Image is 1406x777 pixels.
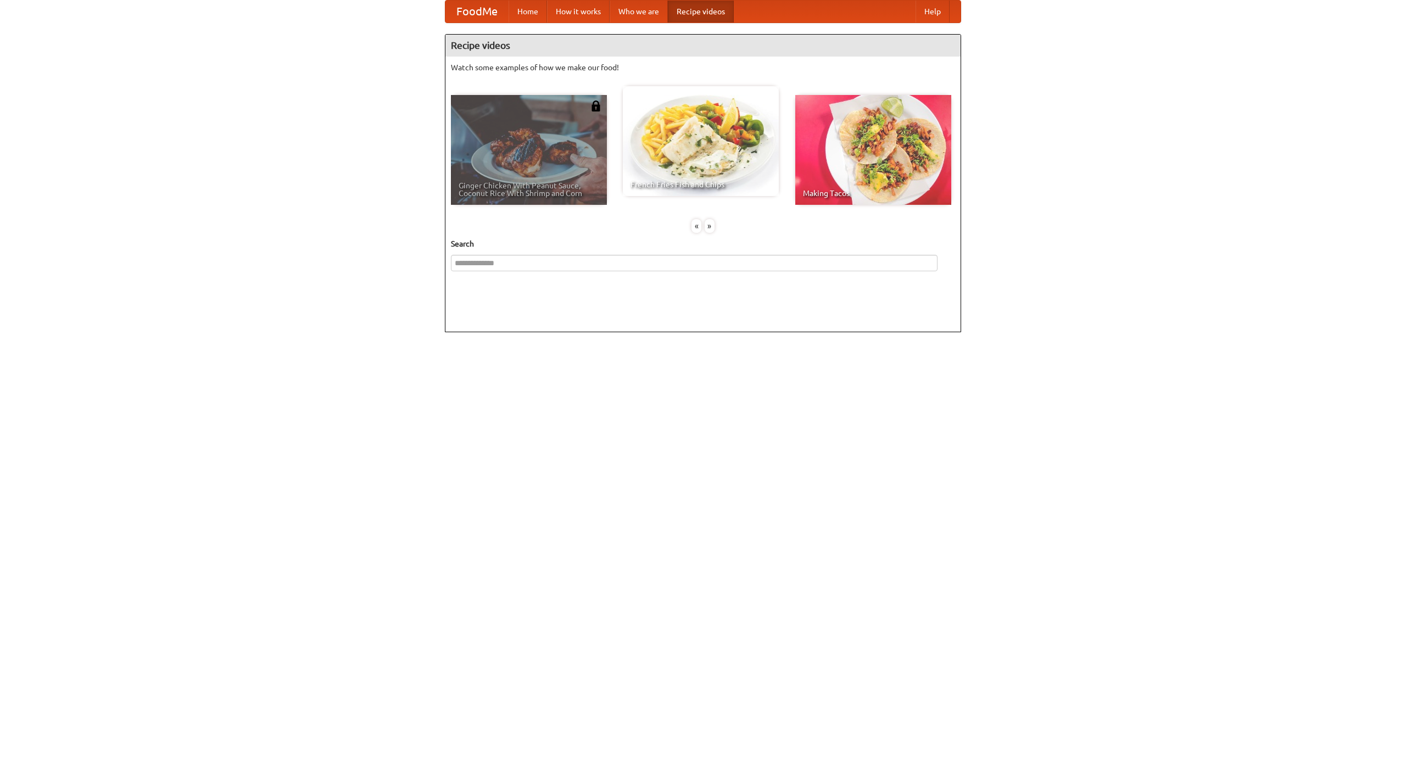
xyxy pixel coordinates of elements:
a: Making Tacos [795,95,951,205]
img: 483408.png [590,100,601,111]
span: French Fries Fish and Chips [631,181,771,188]
a: French Fries Fish and Chips [623,86,779,196]
a: Home [509,1,547,23]
span: Making Tacos [803,189,944,197]
a: How it works [547,1,610,23]
h5: Search [451,238,955,249]
a: Help [916,1,950,23]
div: » [705,219,715,233]
a: FoodMe [445,1,509,23]
p: Watch some examples of how we make our food! [451,62,955,73]
a: Recipe videos [668,1,734,23]
h4: Recipe videos [445,35,961,57]
a: Who we are [610,1,668,23]
div: « [691,219,701,233]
